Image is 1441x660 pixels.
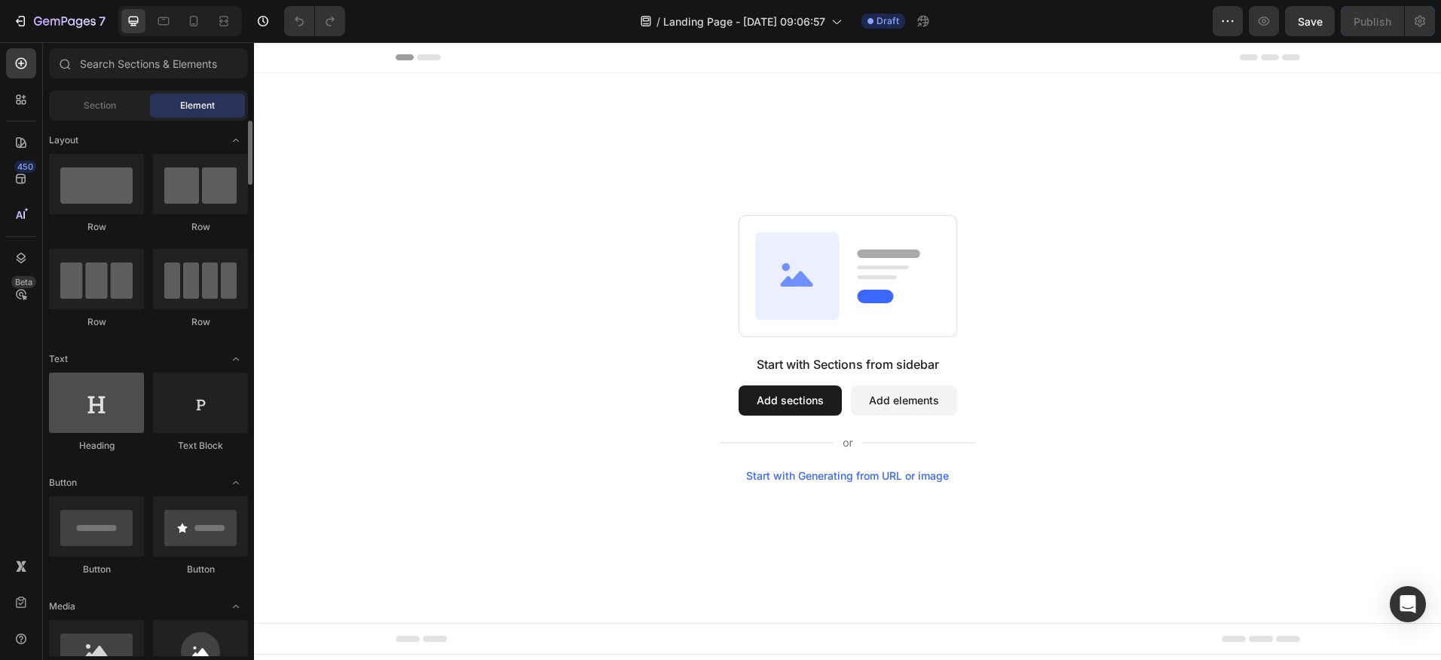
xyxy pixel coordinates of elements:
[49,439,144,453] div: Heading
[49,352,68,366] span: Text
[11,276,36,288] div: Beta
[224,594,248,619] span: Toggle open
[224,347,248,371] span: Toggle open
[1285,6,1335,36] button: Save
[1298,15,1323,28] span: Save
[49,315,144,329] div: Row
[49,134,78,147] span: Layout
[49,476,77,490] span: Button
[503,313,685,331] div: Start with Sections from sidebar
[224,471,248,495] span: Toggle open
[663,14,825,29] span: Landing Page - [DATE] 09:06:57
[84,99,116,112] span: Section
[1341,6,1404,36] button: Publish
[180,99,215,112] span: Element
[1354,14,1391,29] div: Publish
[656,14,660,29] span: /
[153,315,248,329] div: Row
[153,563,248,576] div: Button
[492,428,695,440] div: Start with Generating from URL or image
[153,220,248,234] div: Row
[49,563,144,576] div: Button
[597,343,703,373] button: Add elements
[224,128,248,152] span: Toggle open
[284,6,345,36] div: Undo/Redo
[6,6,112,36] button: 7
[14,161,36,173] div: 450
[49,220,144,234] div: Row
[485,343,588,373] button: Add sections
[99,12,106,30] p: 7
[153,439,248,453] div: Text Block
[254,42,1441,660] iframe: Design area
[49,600,75,613] span: Media
[877,14,899,28] span: Draft
[49,48,248,78] input: Search Sections & Elements
[1390,586,1426,622] div: Open Intercom Messenger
